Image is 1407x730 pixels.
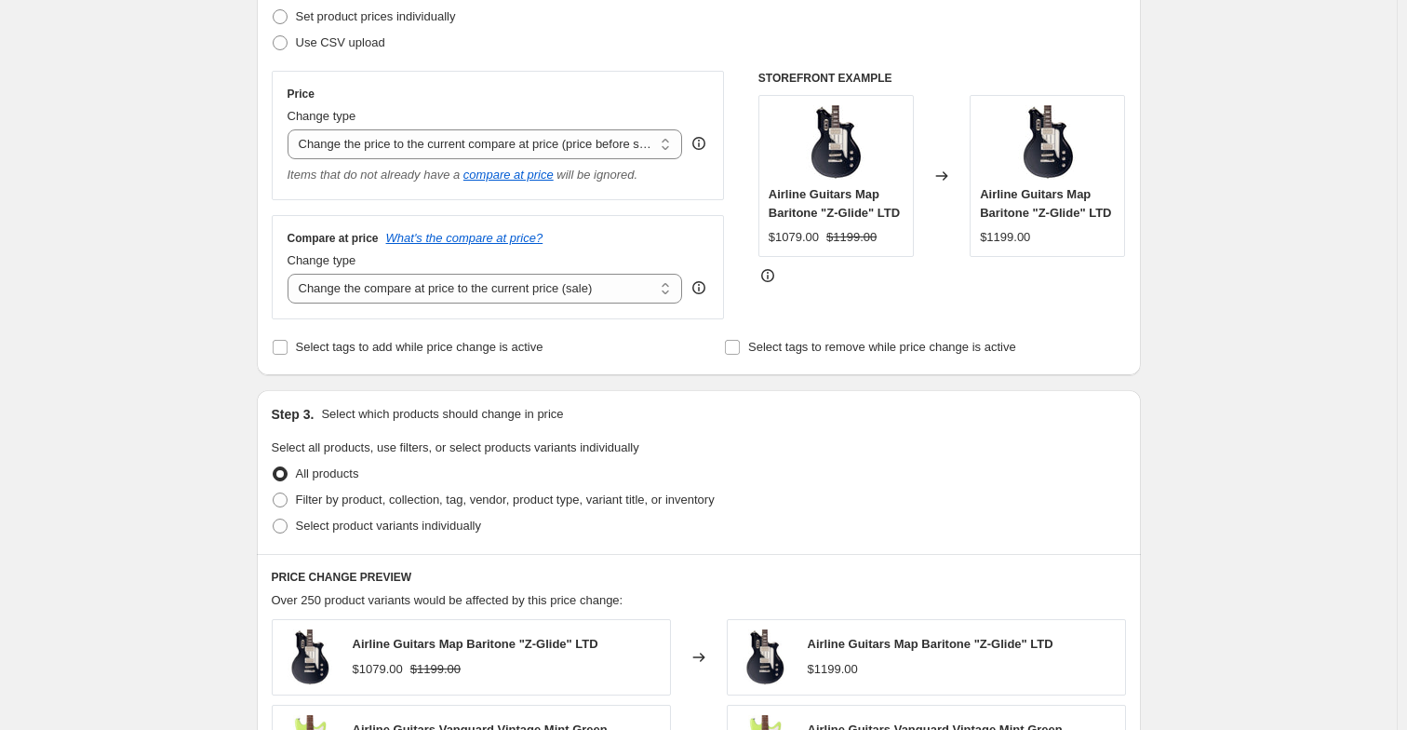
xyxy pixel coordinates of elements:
[296,493,715,507] span: Filter by product, collection, tag, vendor, product type, variant title, or inventory
[353,637,598,651] span: Airline Guitars Map Baritone "Z-Glide" LTD
[690,134,708,153] div: help
[272,570,1126,585] h6: PRICE CHANGE PREVIEW
[556,168,637,182] i: will be ignored.
[272,593,623,607] span: Over 250 product variants would be affected by this price change:
[690,278,708,297] div: help
[272,440,639,454] span: Select all products, use filters, or select products variants individually
[288,109,356,123] span: Change type
[296,466,359,480] span: All products
[321,405,563,424] p: Select which products should change in price
[826,228,877,247] strike: $1199.00
[748,340,1016,354] span: Select tags to remove while price change is active
[798,105,873,180] img: AirlineGuitarsMapBaritone_Z-Glide_LTD_80x.jpg
[769,228,819,247] div: $1079.00
[288,168,461,182] i: Items that do not already have a
[769,187,900,220] span: Airline Guitars Map Baritone "Z-Glide" LTD
[288,231,379,246] h3: Compare at price
[808,660,858,679] div: $1199.00
[1011,105,1085,180] img: AirlineGuitarsMapBaritone_Z-Glide_LTD_80x.jpg
[463,168,554,182] button: compare at price
[282,629,338,685] img: AirlineGuitarsMapBaritone_Z-Glide_LTD_80x.jpg
[980,228,1030,247] div: $1199.00
[386,231,543,245] button: What's the compare at price?
[296,9,456,23] span: Set product prices individually
[288,87,315,101] h3: Price
[296,35,385,49] span: Use CSV upload
[288,253,356,267] span: Change type
[758,71,1126,86] h6: STOREFRONT EXAMPLE
[737,629,793,685] img: AirlineGuitarsMapBaritone_Z-Glide_LTD_80x.jpg
[410,660,461,679] strike: $1199.00
[808,637,1053,651] span: Airline Guitars Map Baritone "Z-Glide" LTD
[296,340,543,354] span: Select tags to add while price change is active
[272,405,315,424] h2: Step 3.
[980,187,1111,220] span: Airline Guitars Map Baritone "Z-Glide" LTD
[353,660,403,679] div: $1079.00
[296,519,481,533] span: Select product variants individually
